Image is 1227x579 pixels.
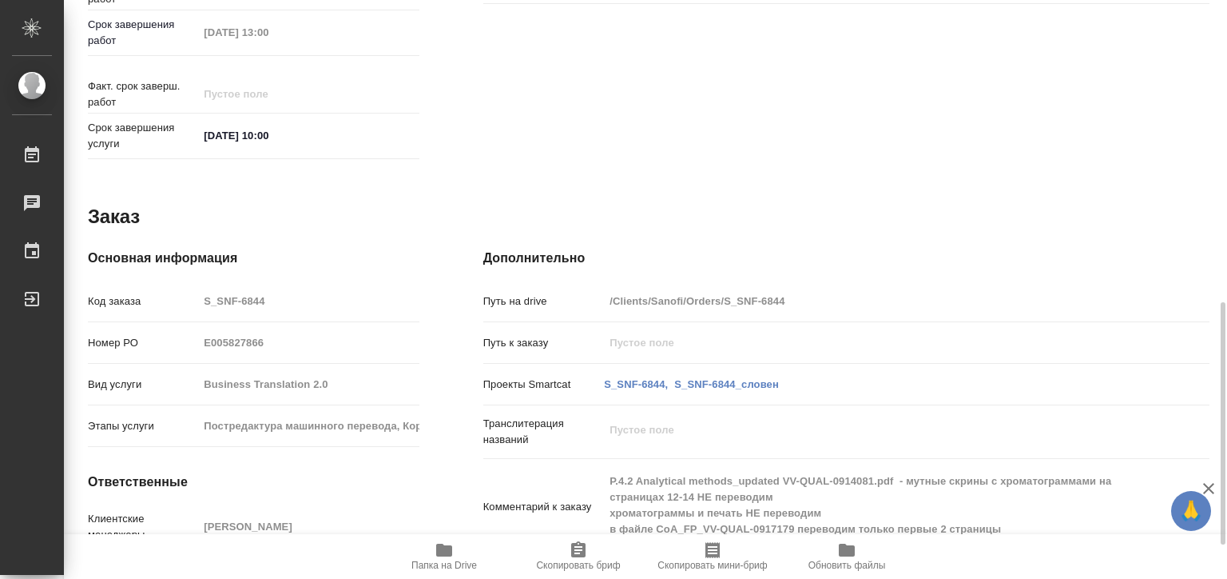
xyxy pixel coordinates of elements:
p: Комментарий к заказу [483,499,605,515]
p: Код заказа [88,293,198,309]
p: Проекты Smartcat [483,377,605,393]
p: Путь на drive [483,293,605,309]
input: ✎ Введи что-нибудь [198,124,338,147]
input: Пустое поле [198,414,419,437]
span: Скопировать мини-бриф [657,560,767,571]
p: Этапы услуги [88,418,198,434]
p: Факт. срок заверш. работ [88,78,198,110]
p: Клиентские менеджеры [88,511,198,543]
h2: Заказ [88,204,140,230]
span: 🙏 [1177,494,1205,528]
p: Транслитерация названий [483,416,605,448]
p: Вид услуги [88,377,198,393]
span: Обновить файлы [808,560,886,571]
input: Пустое поле [198,373,419,396]
p: Срок завершения услуги [88,120,198,152]
input: Пустое поле [198,515,419,538]
p: Срок завершения работ [88,17,198,49]
input: Пустое поле [198,331,419,354]
button: Папка на Drive [377,534,511,579]
button: 🙏 [1171,491,1211,531]
input: Пустое поле [604,331,1149,354]
span: Скопировать бриф [536,560,620,571]
p: Номер РО [88,335,198,351]
h4: Ответственные [88,473,419,492]
span: Папка на Drive [411,560,477,571]
textarea: P.4.2 Analytical methods_updated VV-QUAL-0914081.pdf - мутные скрины с хроматограммами на страниц... [604,468,1149,543]
input: Пустое поле [198,82,338,106]
h4: Дополнительно [483,249,1209,268]
a: S_SNF-6844_словен [674,378,779,390]
button: Обновить файлы [780,534,914,579]
input: Пустое поле [198,289,419,313]
p: Путь к заказу [483,335,605,351]
h4: Основная информация [88,249,419,268]
input: Пустое поле [604,289,1149,313]
input: Пустое поле [198,21,338,44]
button: Скопировать бриф [511,534,645,579]
a: S_SNF-6844, [604,378,668,390]
button: Скопировать мини-бриф [645,534,780,579]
